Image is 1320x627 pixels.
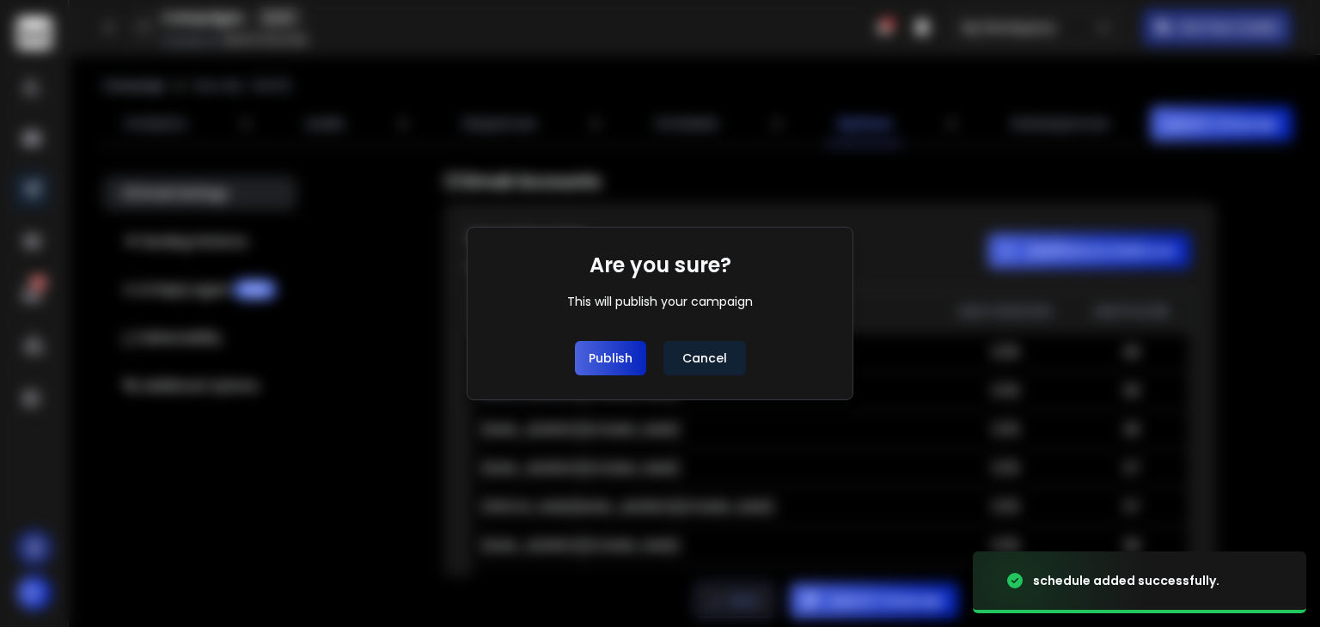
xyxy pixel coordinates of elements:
div: schedule added successfully. [1033,572,1219,589]
div: This will publish your campaign [567,293,753,310]
h1: Are you sure? [590,252,731,279]
button: Cancel [663,341,746,375]
button: Publish [575,341,646,375]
